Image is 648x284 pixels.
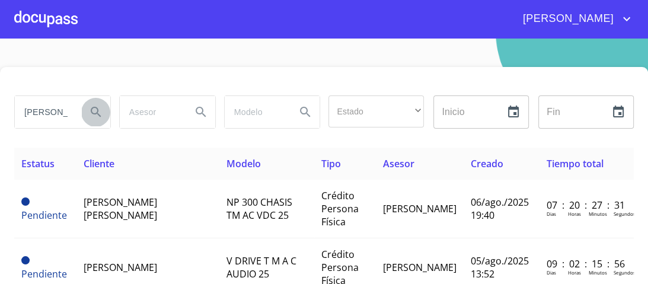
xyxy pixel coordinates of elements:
[226,254,296,280] span: V DRIVE T M A C AUDIO 25
[226,157,261,170] span: Modelo
[514,9,620,28] span: [PERSON_NAME]
[471,254,529,280] span: 05/ago./2025 13:52
[383,261,457,274] span: [PERSON_NAME]
[589,269,607,276] p: Minutos
[21,256,30,264] span: Pendiente
[15,96,77,128] input: search
[321,157,341,170] span: Tipo
[84,261,157,274] span: [PERSON_NAME]
[568,269,581,276] p: Horas
[383,202,457,215] span: [PERSON_NAME]
[291,98,320,126] button: Search
[82,98,110,126] button: Search
[547,157,604,170] span: Tiempo total
[21,197,30,206] span: Pendiente
[568,210,581,217] p: Horas
[21,157,55,170] span: Estatus
[383,157,414,170] span: Asesor
[226,196,292,222] span: NP 300 CHASIS TM AC VDC 25
[514,9,634,28] button: account of current user
[225,96,287,128] input: search
[328,95,424,127] div: ​
[21,267,67,280] span: Pendiente
[84,196,157,222] span: [PERSON_NAME] [PERSON_NAME]
[547,210,556,217] p: Dias
[187,98,215,126] button: Search
[589,210,607,217] p: Minutos
[547,199,627,212] p: 07 : 20 : 27 : 31
[471,157,503,170] span: Creado
[614,269,636,276] p: Segundos
[547,257,627,270] p: 09 : 02 : 15 : 56
[547,269,556,276] p: Dias
[120,96,182,128] input: search
[84,157,114,170] span: Cliente
[21,209,67,222] span: Pendiente
[321,189,359,228] span: Crédito Persona Física
[614,210,636,217] p: Segundos
[471,196,529,222] span: 06/ago./2025 19:40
